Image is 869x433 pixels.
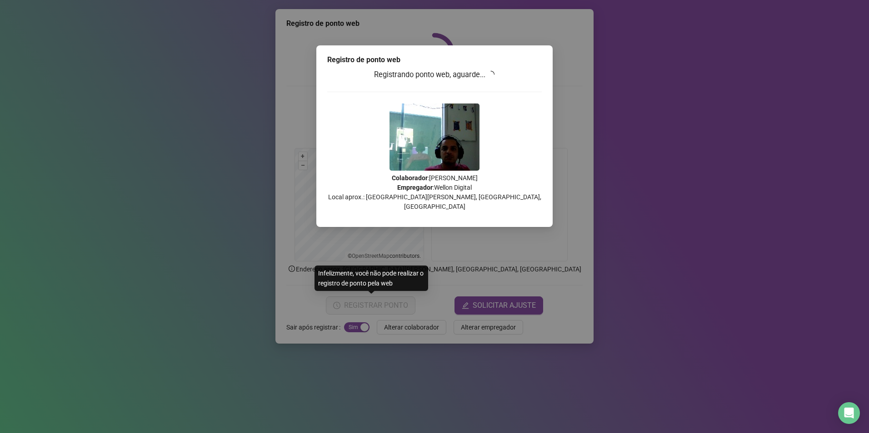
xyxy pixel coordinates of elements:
strong: Colaborador [392,174,428,182]
strong: Empregador [397,184,433,191]
div: Registro de ponto web [327,54,542,65]
div: Infelizmente, você não pode realizar o registro de ponto pela web [315,266,428,291]
span: loading [486,69,496,79]
h3: Registrando ponto web, aguarde... [327,69,542,81]
div: Open Intercom Messenger [838,402,860,424]
p: : [PERSON_NAME] : Wellon Digital Local aprox.: [GEOGRAPHIC_DATA][PERSON_NAME], [GEOGRAPHIC_DATA],... [327,173,542,212]
img: Z [390,103,479,171]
